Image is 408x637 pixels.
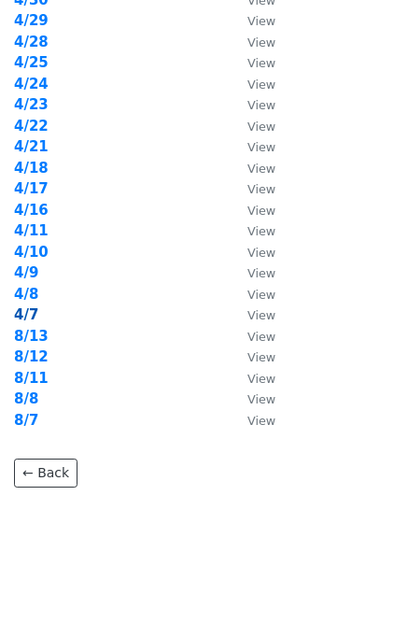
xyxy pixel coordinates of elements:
a: View [229,138,275,155]
a: 4/29 [14,12,49,29]
a: View [229,160,275,177]
small: View [247,350,275,364]
a: 4/16 [14,202,49,219]
a: View [229,244,275,261]
a: View [229,412,275,429]
a: 4/23 [14,96,49,113]
a: 4/7 [14,306,38,323]
a: 8/12 [14,348,49,365]
a: 8/7 [14,412,38,429]
a: 8/11 [14,370,49,387]
a: 4/21 [14,138,49,155]
small: View [247,162,275,176]
a: ← Back [14,459,77,488]
a: View [229,348,275,365]
a: View [229,328,275,345]
a: View [229,286,275,303]
small: View [247,392,275,406]
a: View [229,306,275,323]
a: View [229,390,275,407]
small: View [247,204,275,218]
a: View [229,202,275,219]
a: 4/28 [14,34,49,50]
small: View [247,266,275,280]
a: View [229,264,275,281]
a: View [229,222,275,239]
small: View [247,140,275,154]
a: 4/24 [14,76,49,92]
a: 4/10 [14,244,49,261]
a: View [229,118,275,134]
a: 4/25 [14,54,49,71]
small: View [247,98,275,112]
a: View [229,76,275,92]
div: 聊天小工具 [315,547,408,637]
a: 8/8 [14,390,38,407]
small: View [247,246,275,260]
a: 4/18 [14,160,49,177]
small: View [247,120,275,134]
small: View [247,78,275,92]
a: View [229,54,275,71]
a: View [229,34,275,50]
a: View [229,12,275,29]
small: View [247,372,275,386]
a: 4/17 [14,180,49,197]
small: View [247,308,275,322]
a: 4/22 [14,118,49,134]
iframe: Chat Widget [315,547,408,637]
a: 4/8 [14,286,38,303]
small: View [247,414,275,428]
small: View [247,14,275,28]
a: 4/9 [14,264,38,281]
small: View [247,182,275,196]
small: View [247,35,275,50]
a: 8/13 [14,328,49,345]
small: View [247,288,275,302]
a: View [229,180,275,197]
a: View [229,96,275,113]
a: 4/11 [14,222,49,239]
small: View [247,224,275,238]
a: View [229,370,275,387]
small: View [247,56,275,70]
small: View [247,330,275,344]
